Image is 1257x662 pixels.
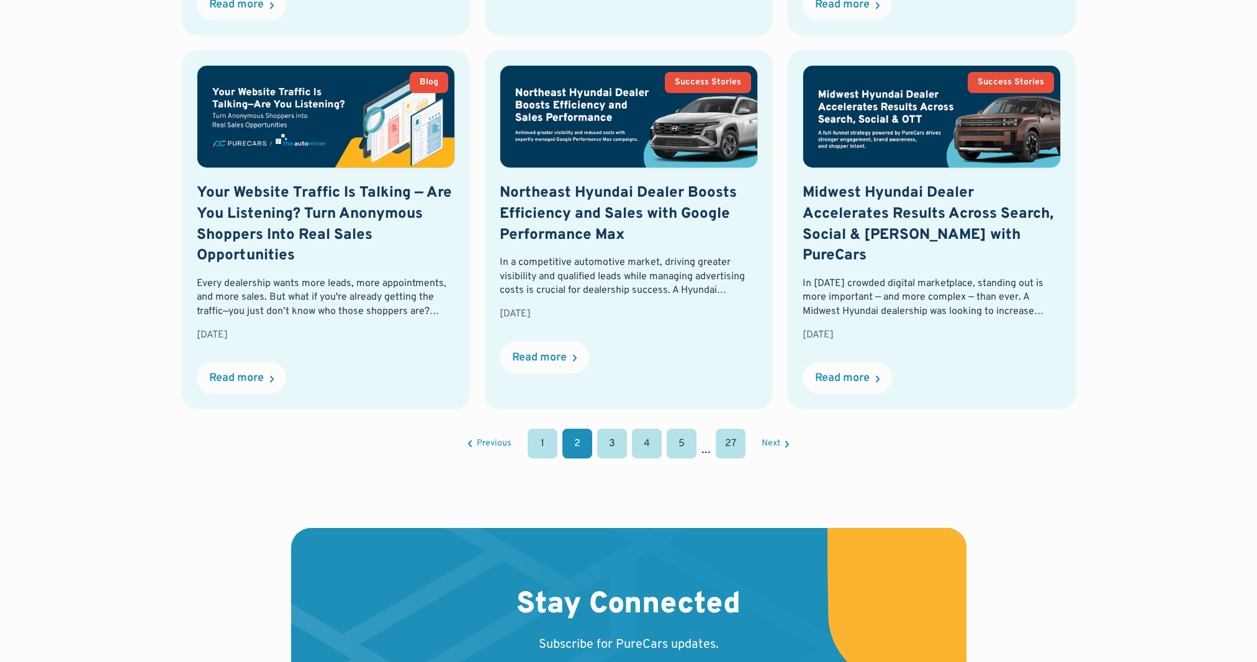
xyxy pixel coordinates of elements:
div: [DATE] [197,328,455,342]
a: 27 [716,429,746,458]
a: BlogYour Website Traffic Is Talking — Are You Listening? Turn Anonymous Shoppers Into Real Sales ... [182,50,470,409]
div: Previous [477,439,511,448]
a: 4 [632,429,662,458]
div: Success Stories [675,78,741,87]
a: 3 [597,429,627,458]
a: Success StoriesNortheast Hyundai Dealer Boosts Efficiency and Sales with Google Performance MaxIn... [485,50,773,409]
div: [DATE] [500,307,758,321]
h2: Midwest Hyundai Dealer Accelerates Results Across Search, Social & [PERSON_NAME] with PureCars [803,183,1061,266]
p: Subscribe for PureCars updates. [539,636,719,653]
h2: Your Website Traffic Is Talking — Are You Listening? Turn Anonymous Shoppers Into Real Sales Oppo... [197,183,455,266]
div: Blog [420,78,438,87]
a: 5 [667,429,696,458]
div: [DATE] [803,328,1061,342]
a: 1 [528,429,557,458]
div: List [182,429,1076,458]
div: Read more [209,373,264,384]
a: 2 [562,429,592,458]
div: In [DATE] crowded digital marketplace, standing out is more important — and more complex — than e... [803,277,1061,318]
div: Next [762,439,780,448]
div: In a competitive automotive market, driving greater visibility and qualified leads while managing... [500,256,758,297]
div: Every dealership wants more leads, more appointments, and more sales. But what if you're already ... [197,277,455,318]
h2: Northeast Hyundai Dealer Boosts Efficiency and Sales with Google Performance Max [500,183,758,246]
div: Success Stories [978,78,1044,87]
h2: Stay Connected [516,588,741,624]
div: ... [701,441,711,458]
div: Read more [512,352,567,364]
a: Success StoriesMidwest Hyundai Dealer Accelerates Results Across Search, Social & [PERSON_NAME] w... [788,50,1076,409]
a: Next Page [762,439,789,448]
a: Previous Page [468,439,511,448]
div: Read more [815,373,870,384]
